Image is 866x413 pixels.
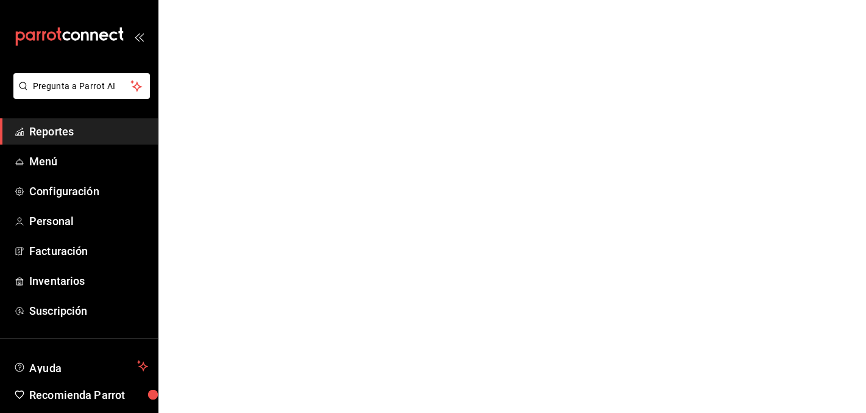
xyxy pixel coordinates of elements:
span: Ayuda [29,359,132,373]
span: Recomienda Parrot [29,387,148,403]
span: Inventarios [29,273,148,289]
span: Menú [29,153,148,170]
span: Reportes [29,123,148,140]
span: Suscripción [29,303,148,319]
a: Pregunta a Parrot AI [9,88,150,101]
button: open_drawer_menu [134,32,144,41]
span: Facturación [29,243,148,259]
span: Configuración [29,183,148,199]
span: Personal [29,213,148,229]
span: Pregunta a Parrot AI [33,80,131,93]
button: Pregunta a Parrot AI [13,73,150,99]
